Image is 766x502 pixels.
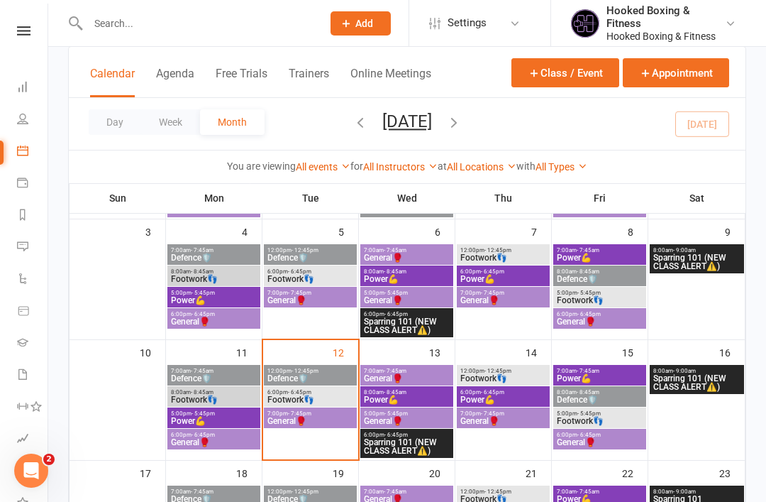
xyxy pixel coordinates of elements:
[236,461,262,484] div: 18
[448,7,487,39] span: Settings
[191,290,215,296] span: - 5:45pm
[191,311,215,317] span: - 6:45pm
[292,489,318,495] span: - 12:45pm
[267,417,354,425] span: General🥊
[447,161,516,173] a: All Locations
[648,183,745,213] th: Sat
[292,368,318,374] span: - 12:45pm
[556,432,643,438] span: 6:00pm
[90,67,135,97] button: Calendar
[267,247,354,253] span: 12:00pm
[384,311,408,317] span: - 6:45pm
[481,290,504,296] span: - 7:45pm
[140,461,165,484] div: 17
[333,340,358,364] div: 12
[622,340,648,364] div: 15
[267,275,354,283] span: Footwork👣
[14,454,48,488] iframe: Intercom live chat
[170,247,257,253] span: 7:00am
[363,368,450,374] span: 7:00am
[725,219,745,243] div: 9
[170,432,257,438] span: 6:00pm
[606,30,725,43] div: Hooked Boxing & Fitness
[170,290,257,296] span: 5:00pm
[363,161,438,173] a: All Instructors
[288,290,311,296] span: - 7:45pm
[481,268,504,275] span: - 6:45pm
[43,454,55,465] span: 2
[166,183,262,213] th: Mon
[191,410,215,417] span: - 5:45pm
[673,368,696,374] span: - 9:00am
[70,183,166,213] th: Sun
[170,438,257,447] span: General🥊
[363,489,450,495] span: 7:00am
[89,109,141,135] button: Day
[516,160,535,172] strong: with
[556,268,643,275] span: 8:00am
[363,410,450,417] span: 5:00pm
[460,389,547,395] span: 6:00pm
[460,410,547,417] span: 7:00pm
[577,389,599,395] span: - 8:45am
[556,275,643,283] span: Defence🛡️
[622,461,648,484] div: 22
[170,410,257,417] span: 5:00pm
[267,368,354,374] span: 12:00pm
[156,67,194,97] button: Agenda
[296,161,350,173] a: All events
[384,410,408,417] span: - 5:45pm
[331,11,391,36] button: Add
[384,432,408,438] span: - 6:45pm
[484,489,511,495] span: - 12:45pm
[484,247,511,253] span: - 12:45pm
[653,489,741,495] span: 8:00am
[200,109,265,135] button: Month
[359,183,455,213] th: Wed
[556,296,643,305] span: Footwork👣
[267,410,354,417] span: 7:00pm
[552,183,648,213] th: Fri
[333,461,358,484] div: 19
[460,374,547,383] span: Footwork👣
[384,247,406,253] span: - 7:45am
[526,340,551,364] div: 14
[571,9,599,38] img: thumb_image1731986243.png
[267,389,354,395] span: 6:00pm
[460,417,547,425] span: General🥊
[556,253,643,262] span: Power💪
[526,461,551,484] div: 21
[170,253,257,262] span: Defence🛡️
[429,340,455,364] div: 13
[17,296,49,328] a: Product Sales
[384,489,406,495] span: - 7:45am
[673,247,696,253] span: - 9:00am
[17,200,49,232] a: Reports
[363,395,450,404] span: Power💪
[577,268,599,275] span: - 8:45am
[384,268,406,275] span: - 8:45am
[170,311,257,317] span: 6:00pm
[191,389,213,395] span: - 8:45am
[242,219,262,243] div: 4
[170,489,257,495] span: 7:00am
[17,424,49,456] a: Assessments
[623,58,729,87] button: Appointment
[363,317,450,334] span: Sparring 101 (NEW CLASS ALERT⚠️)
[481,389,504,395] span: - 6:45pm
[267,268,354,275] span: 6:00pm
[435,219,455,243] div: 6
[556,317,643,326] span: General🥊
[556,395,643,404] span: Defence🛡️
[484,368,511,374] span: - 12:45pm
[267,374,354,383] span: Defence🛡️
[556,247,643,253] span: 7:00am
[363,417,450,425] span: General🥊
[460,268,547,275] span: 6:00pm
[17,136,49,168] a: Calendar
[170,317,257,326] span: General🥊
[531,219,551,243] div: 7
[460,489,547,495] span: 12:00pm
[438,160,447,172] strong: at
[556,438,643,447] span: General🥊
